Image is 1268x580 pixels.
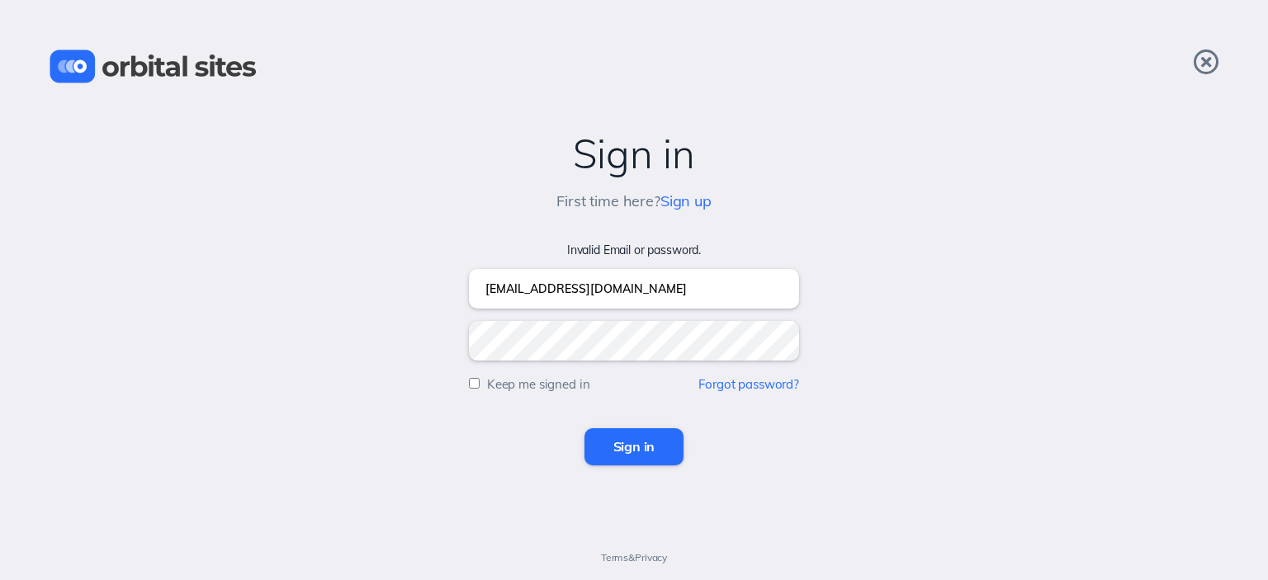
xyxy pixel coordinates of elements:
[469,269,799,309] input: Email
[584,428,684,464] input: Sign in
[698,376,799,392] a: Forgot password?
[17,243,1251,465] form: Invalid Email or password.
[601,551,628,563] a: Terms
[17,131,1251,177] h2: Sign in
[660,191,712,210] a: Sign up
[50,50,257,83] img: Orbital Sites Logo
[635,551,667,563] a: Privacy
[487,376,590,392] label: Keep me signed in
[556,193,712,210] h5: First time here?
